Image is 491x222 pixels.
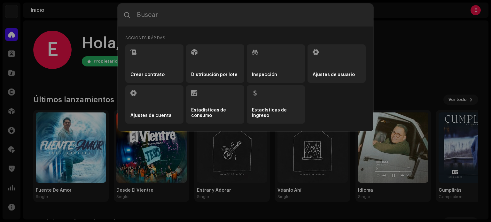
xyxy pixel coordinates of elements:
[252,72,277,78] strong: Inspección
[125,34,366,42] div: Acciones rápidas
[118,4,373,27] input: Buscar
[252,108,300,119] strong: Estadísticas de ingreso
[191,108,239,119] strong: Estadísticas de consumo
[130,72,165,78] strong: Crear contrato
[191,72,238,78] strong: Distribución por lote
[130,113,172,119] strong: Ajustes de cuenta
[313,72,355,78] strong: Ajustes de usuario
